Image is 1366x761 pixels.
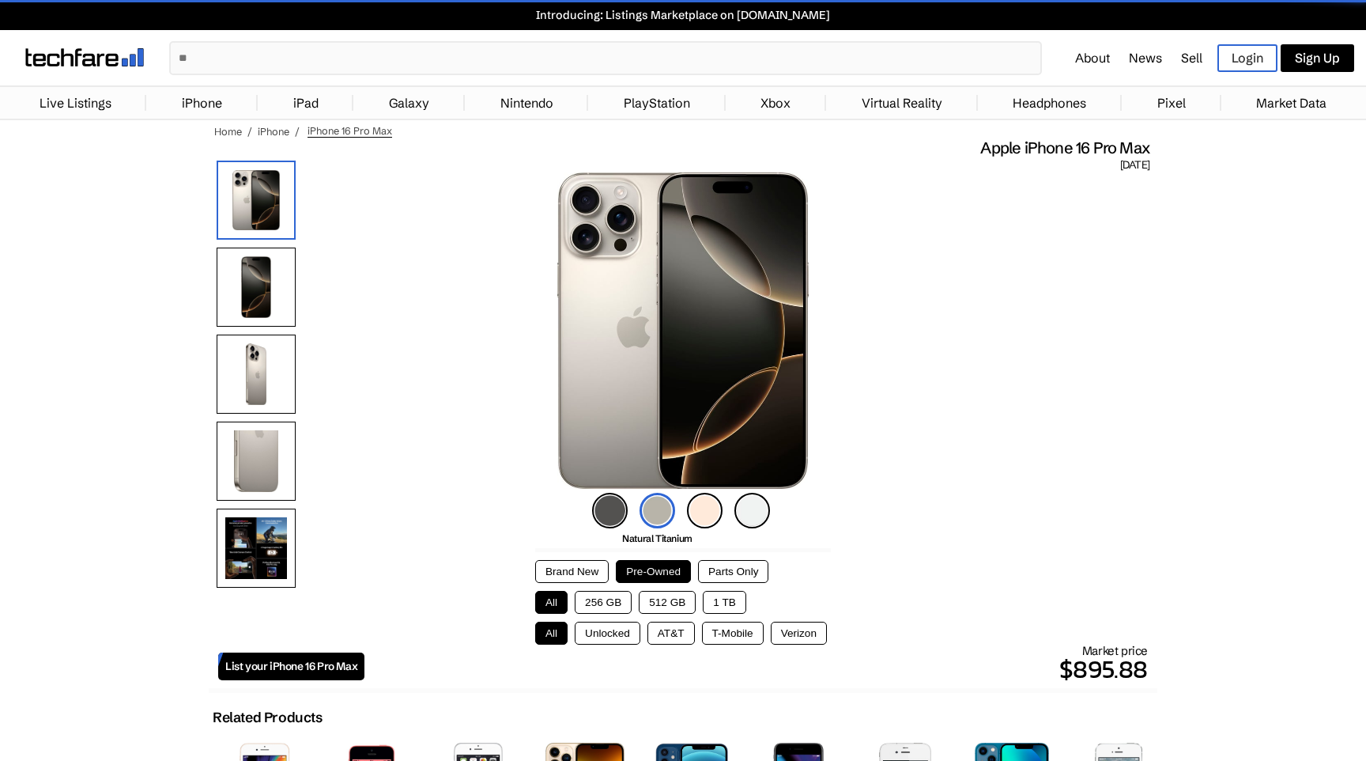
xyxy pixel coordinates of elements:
[364,650,1148,688] p: $895.88
[698,560,768,583] button: Parts Only
[218,653,364,680] a: List your iPhone 16 Pro Max
[217,335,296,414] img: Rear
[32,87,119,119] a: Live Listings
[702,622,764,645] button: T-Mobile
[364,643,1148,688] div: Market price
[575,622,640,645] button: Unlocked
[308,124,392,138] span: iPhone 16 Pro Max
[1281,44,1354,72] a: Sign Up
[687,493,723,528] img: desert-titanium-icon
[213,709,323,726] h2: Related Products
[639,591,696,614] button: 512 GB
[616,87,698,119] a: PlayStation
[1129,50,1162,66] a: News
[535,622,568,645] button: All
[295,125,300,138] span: /
[703,591,745,614] button: 1 TB
[592,493,628,528] img: black-titanium-icon
[214,125,242,138] a: Home
[247,125,252,138] span: /
[1075,50,1110,66] a: About
[980,138,1149,158] span: Apple iPhone 16 Pro Max
[1181,50,1202,66] a: Sell
[217,509,296,588] img: Features
[1005,87,1094,119] a: Headphones
[616,560,691,583] button: Pre-Owned
[217,248,296,327] img: Front
[225,660,357,673] span: List your iPhone 16 Pro Max
[734,493,770,528] img: white-titanium-icon
[622,532,692,544] span: Natural Titanium
[647,622,695,645] button: AT&T
[640,493,675,528] img: natural-titanium-icon
[771,622,827,645] button: Verizon
[285,87,326,119] a: iPad
[217,422,296,501] img: Camera
[535,591,568,614] button: All
[217,161,296,240] img: iPhone 16 Pro Max
[258,125,289,138] a: iPhone
[8,8,1358,22] a: Introducing: Listings Marketplace on [DOMAIN_NAME]
[1248,87,1334,119] a: Market Data
[25,48,144,66] img: techfare logo
[753,87,798,119] a: Xbox
[854,87,950,119] a: Virtual Reality
[575,591,632,614] button: 256 GB
[535,560,609,583] button: Brand New
[1120,158,1149,172] span: [DATE]
[381,87,437,119] a: Galaxy
[557,172,809,489] img: iPhone 16 Pro Max
[492,87,561,119] a: Nintendo
[1217,44,1277,72] a: Login
[174,87,230,119] a: iPhone
[1149,87,1194,119] a: Pixel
